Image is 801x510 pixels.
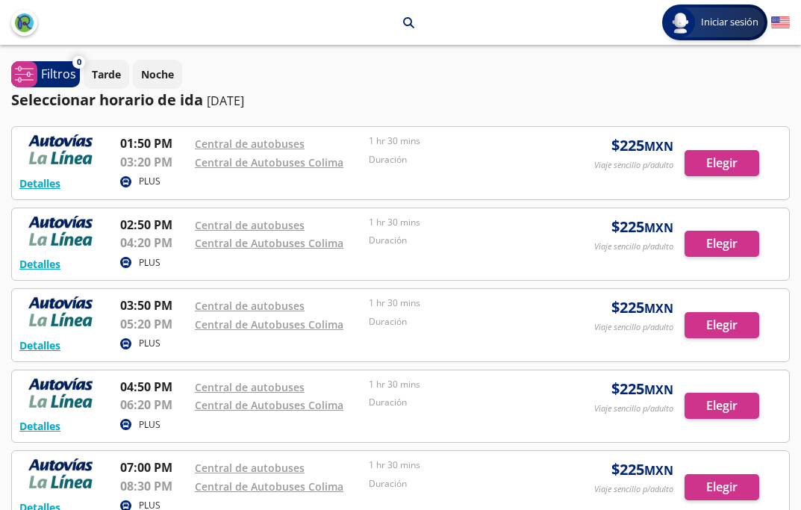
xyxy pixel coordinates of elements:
[139,256,160,270] p: PLUS
[195,461,305,475] a: Central de autobuses
[139,418,160,432] p: PLUS
[11,89,203,111] p: Seleccionar horario de ida
[695,15,764,30] span: Iniciar sesión
[77,56,81,69] span: 0
[11,10,37,36] button: back
[139,175,160,188] p: PLUS
[133,60,182,89] button: Noche
[195,218,305,232] a: Central de autobuses
[19,256,60,272] button: Detalles
[141,66,174,82] p: Noche
[41,65,76,83] p: Filtros
[771,13,790,32] button: English
[92,66,121,82] p: Tarde
[195,155,343,170] a: Central de Autobuses Colima
[195,398,343,412] a: Central de Autobuses Colima
[19,418,60,434] button: Detalles
[207,92,244,110] p: [DATE]
[195,380,305,394] a: Central de autobuses
[19,338,60,353] button: Detalles
[84,60,129,89] button: Tarde
[19,175,60,191] button: Detalles
[195,299,305,313] a: Central de autobuses
[11,61,80,87] button: 0Filtros
[282,15,338,31] p: Manzanillo
[357,15,392,31] p: Colima
[139,337,160,350] p: PLUS
[195,317,343,332] a: Central de Autobuses Colima
[195,236,343,250] a: Central de Autobuses Colima
[195,479,343,494] a: Central de Autobuses Colima
[195,137,305,151] a: Central de autobuses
